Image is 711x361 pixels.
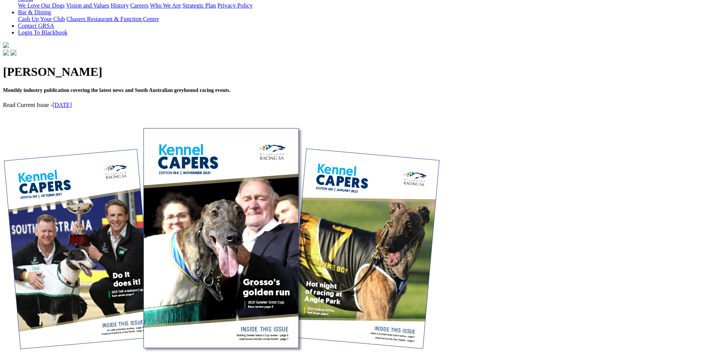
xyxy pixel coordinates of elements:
h1: [PERSON_NAME] [3,65,708,79]
a: Chasers Restaurant & Function Centre [66,16,159,22]
a: Vision and Values [66,2,109,9]
a: Bar & Dining [18,9,51,15]
a: Contact GRSA [18,23,54,29]
a: Cash Up Your Club [18,16,65,22]
a: [DATE] [52,102,72,108]
a: History [111,2,129,9]
a: Strategic Plan [183,2,216,9]
div: Bar & Dining [18,16,708,23]
a: We Love Our Dogs [18,2,64,9]
a: Login To Blackbook [18,29,67,36]
div: About [18,2,708,9]
img: logo-grsa-white.png [3,42,9,48]
a: Careers [130,2,148,9]
img: facebook.svg [3,50,9,56]
span: Monthly industry publication covering the latest news and South Australian greyhound racing events. [3,87,231,93]
img: twitter.svg [10,50,16,56]
a: Privacy Policy [217,2,253,9]
p: Read Current Issue - [3,102,708,108]
a: Who We Are [150,2,181,9]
